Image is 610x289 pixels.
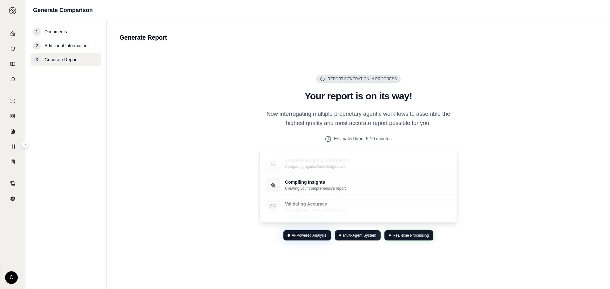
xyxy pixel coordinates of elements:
[2,140,24,154] a: Custom Report
[285,186,346,191] p: Creating your comprehensive report
[44,29,67,35] span: Documents
[2,57,24,71] a: Prompt Library
[2,124,24,138] a: Claim Coverage
[119,33,597,42] h2: Generate Report
[2,94,24,108] a: Single Policy
[44,56,78,63] span: Generate Report
[44,43,87,49] span: Additional Information
[2,42,24,56] a: Documents Vault
[33,42,41,49] div: 2
[259,109,457,128] p: Now interrogating multiple proprietary agentic workflows to assemble the highest quality and most...
[343,233,376,238] span: Multi-Agent System
[2,155,24,169] a: Coverage Table
[2,176,24,190] a: Contract Analysis
[33,56,41,63] div: 3
[33,6,93,15] h1: Generate Comparison
[6,4,19,17] button: Expand sidebar
[285,179,346,185] p: Compiling Insights
[2,27,24,41] a: Home
[5,271,18,284] div: C
[285,157,349,163] p: Cross-referencing Information
[259,90,457,102] h2: Your report is on its way!
[334,135,391,142] span: Estimated time: 5-10 minutes
[393,233,429,238] span: Real-time Processing
[285,164,349,169] p: Comparing against knowledge base
[2,109,24,123] a: Policy Comparisons
[9,7,17,15] img: Expand sidebar
[292,233,327,238] span: AI-Powered Analysis
[33,28,41,36] div: 1
[328,76,397,82] span: Report Generation in Progress
[285,201,348,207] p: Validating Accuracy
[22,141,29,148] button: Expand sidebar
[2,192,24,206] a: Legal Search Engine
[285,208,348,213] p: Ensuring data precision and reliability
[2,72,24,86] a: Chat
